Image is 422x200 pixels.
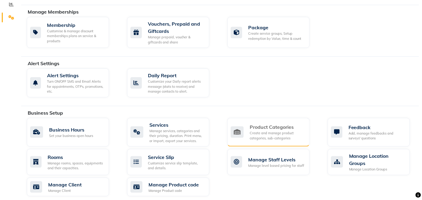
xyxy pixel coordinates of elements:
div: Manage Product code [148,188,199,193]
div: Daily Report [148,72,205,79]
div: Set your business open hours [49,133,93,138]
div: Manage Location Groups [349,167,405,172]
div: Package [248,24,305,31]
div: Manage services, categories and their pricing, duration. Print menu, or import, export your servi... [149,129,205,144]
a: ServicesManage services, categories and their pricing, duration. Print menu, or import, export yo... [127,118,218,147]
div: Manage Staff Levels [248,156,304,163]
div: Business Hours [49,126,93,133]
a: Alert SettingsTurn ON/OFF SMS and Email Alerts for appointments, OTPs, promotions, etc. [27,68,118,97]
div: Membership [47,21,104,29]
div: Manage prepaid, voucher & giftcards and share [148,35,205,45]
div: Feedback [349,124,405,131]
div: Manage Product code [148,181,199,188]
div: Manage Client [48,188,82,193]
div: Customise & manage discount memberships plans on service & products [47,29,104,44]
div: Turn ON/OFF SMS and Email Alerts for appointments, OTPs, promotions, etc. [47,79,104,94]
a: Manage Product codeManage Product code [127,178,218,197]
div: Manage Client [48,181,82,188]
div: Customize service slip template, and details. [148,161,205,171]
div: Manage rooms, spaces, equipments and their capacities. [48,161,104,171]
div: Create service groups, Setup redemption by Value, time & count [248,31,305,41]
a: Business HoursSet your business open hours [27,118,118,147]
div: Manage level based pricing for staff [248,163,304,168]
a: Vouchers, Prepaid and GiftcardsManage prepaid, voucher & giftcards and share [127,17,218,48]
a: Product CategoriesCreate and manage product categories, sub-categories [227,118,319,147]
a: Manage Staff LevelsManage level based pricing for staff [227,149,319,175]
div: Manage Location Groups [349,152,405,167]
a: Manage Location GroupsManage Location Groups [328,149,419,175]
a: MembershipCustomise & manage discount memberships plans on service & products [27,17,118,48]
a: Daily ReportCustomize your Daily report alerts message (stats to receive) and manage contacts to ... [127,68,218,97]
div: Services [149,121,205,129]
div: Alert Settings [47,72,104,79]
div: Add, manage feedbacks and surveys' questions [349,131,405,141]
div: Create and manage product categories, sub-categories [250,131,305,141]
div: Service Slip [148,154,205,161]
a: Manage ClientManage Client [27,178,118,197]
a: PackageCreate service groups, Setup redemption by Value, time & count [227,17,319,48]
div: Vouchers, Prepaid and Giftcards [148,20,205,35]
div: Rooms [48,154,104,161]
a: FeedbackAdd, manage feedbacks and surveys' questions [328,118,419,147]
a: RoomsManage rooms, spaces, equipments and their capacities. [27,149,118,175]
div: Customize your Daily report alerts message (stats to receive) and manage contacts to alert. [148,79,205,94]
a: Service SlipCustomize service slip template, and details. [127,149,218,175]
div: Product Categories [250,123,305,131]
